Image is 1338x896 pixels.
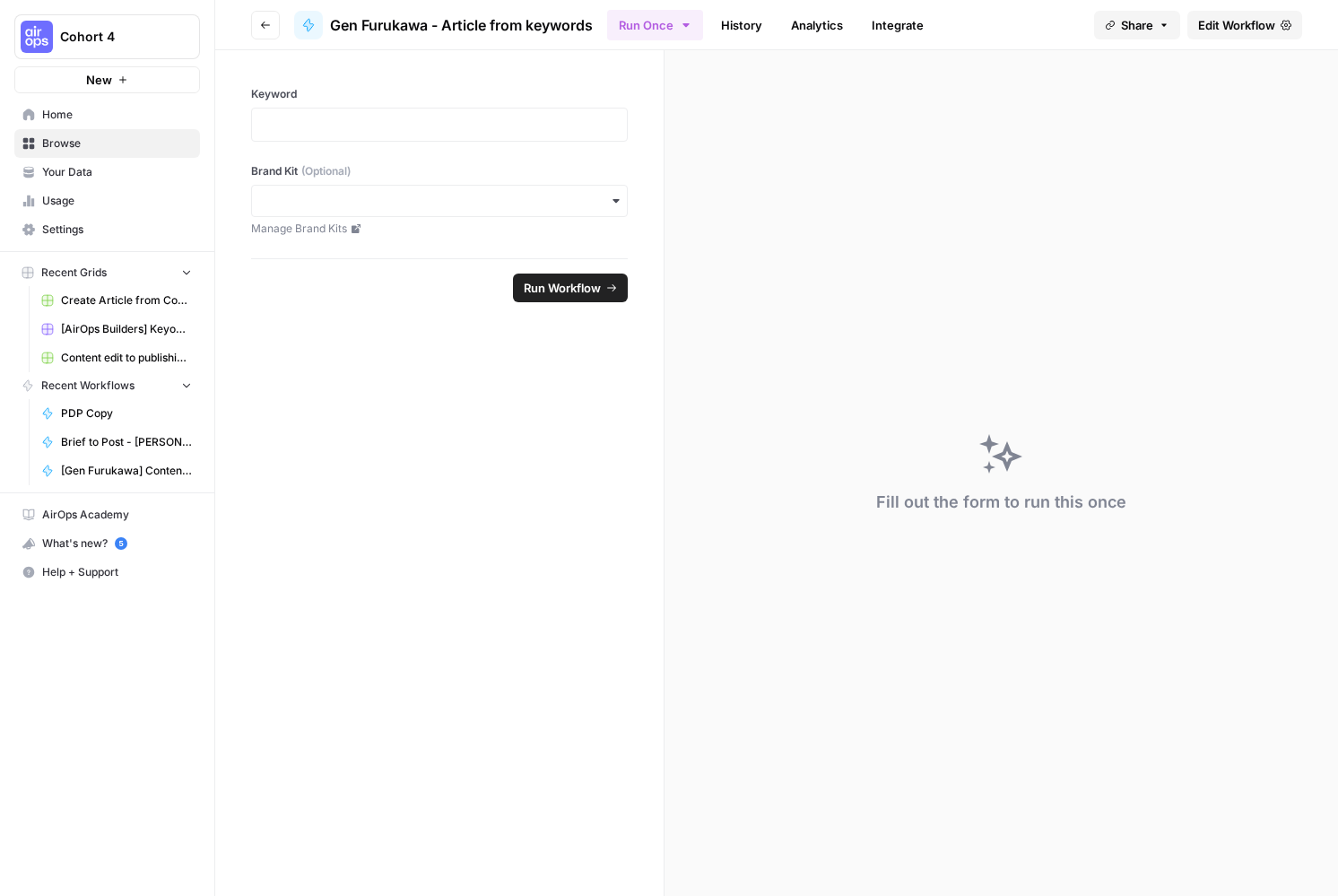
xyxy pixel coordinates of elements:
a: Brief to Post - [PERSON_NAME] [33,428,200,457]
a: Usage [14,187,200,215]
span: Edit Workflow [1198,16,1275,34]
a: Content edit to publishing: Writer draft-> Brand alignment edits-> Human review-> Add internal an... [33,344,200,372]
span: Help + Support [42,564,192,580]
button: Share [1094,11,1180,39]
a: Create Article from Content Brief - Fork Grid [33,286,200,315]
a: 5 [115,537,127,550]
label: Keyword [251,86,628,102]
a: Integrate [861,11,934,39]
span: [Gen Furukawa] Content Creation Power Agent Workflow [61,463,192,479]
span: Create Article from Content Brief - Fork Grid [61,292,192,309]
button: Help + Support [14,558,200,587]
span: Brief to Post - [PERSON_NAME] [61,434,192,450]
button: Recent Workflows [14,372,200,399]
a: Edit Workflow [1187,11,1302,39]
div: Fill out the form to run this once [876,490,1126,515]
a: [AirOps Builders] Keyowrd -> Content Brief -> Article [33,315,200,344]
label: Brand Kit [251,163,628,179]
a: Your Data [14,158,200,187]
a: Settings [14,215,200,244]
span: Home [42,107,192,123]
span: Gen Furukawa - Article from keywords [330,14,593,36]
a: Analytics [780,11,854,39]
a: [Gen Furukawa] Content Creation Power Agent Workflow [33,457,200,485]
span: New [86,71,112,89]
span: (Optional) [301,163,351,179]
span: Cohort 4 [60,28,169,46]
span: PDP Copy [61,405,192,422]
text: 5 [118,539,123,548]
a: AirOps Academy [14,500,200,529]
span: Content edit to publishing: Writer draft-> Brand alignment edits-> Human review-> Add internal an... [61,350,192,366]
span: Settings [42,222,192,238]
a: Home [14,100,200,129]
span: Browse [42,135,192,152]
img: Cohort 4 Logo [21,21,53,53]
button: Run Workflow [513,274,628,302]
button: New [14,66,200,93]
a: PDP Copy [33,399,200,428]
div: What's new? [15,530,199,557]
button: Recent Grids [14,259,200,286]
span: Usage [42,193,192,209]
span: Your Data [42,164,192,180]
span: AirOps Academy [42,507,192,523]
span: Recent Grids [41,265,107,281]
span: [AirOps Builders] Keyowrd -> Content Brief -> Article [61,321,192,337]
a: History [710,11,773,39]
button: Workspace: Cohort 4 [14,14,200,59]
span: Recent Workflows [41,378,135,394]
a: Browse [14,129,200,158]
a: Manage Brand Kits [251,221,628,237]
a: Gen Furukawa - Article from keywords [294,11,593,39]
span: Run Workflow [524,279,601,297]
button: What's new? 5 [14,529,200,558]
button: Run Once [607,10,703,40]
span: Share [1121,16,1153,34]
